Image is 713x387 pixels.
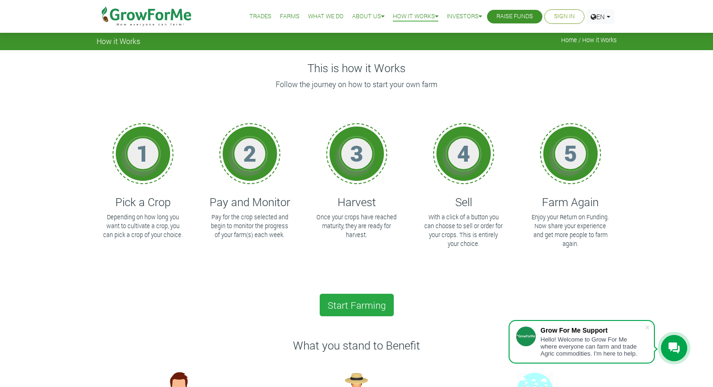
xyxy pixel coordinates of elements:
h1: 2 [236,140,264,167]
p: Enjoy your Return on Funding. Now share your experience and get more people to farm again. [530,213,611,249]
h4: This is how it Works [97,61,617,75]
p: Depending on how long you want to cultivate a crop, you can pick a crop of your choice. [103,213,183,240]
span: How it Works [97,37,140,45]
a: About Us [352,12,384,22]
p: With a click of a button you can choose to sell or order for your crops. This is entirely your ch... [423,213,504,249]
h1: 1 [129,140,157,167]
h1: 4 [450,140,478,167]
a: Sign In [554,12,575,22]
a: EN [586,9,615,24]
a: Farms [280,12,300,22]
p: Once your crops have reached maturity, they are ready for harvest. [316,213,397,240]
p: Follow the journey on how to start your own farm [98,79,615,90]
span: Home / How it Works [561,37,617,44]
a: Start Farming [320,294,394,316]
a: What We Do [308,12,344,22]
a: Investors [447,12,482,22]
div: Hello! Welcome to Grow For Me where everyone can farm and trade Agric commodities. I'm here to help. [540,336,645,357]
h4: Farm Again [529,195,612,209]
h4: Sell [422,195,505,209]
h4: Pay and Monitor [208,195,292,209]
h4: Harvest [315,195,398,209]
p: Pay for the crop selected and begin to monitor the progress of your farm(s) each week. [210,213,290,240]
h1: 5 [556,140,585,167]
a: Trades [249,12,271,22]
a: Raise Funds [496,12,533,22]
h1: 3 [343,140,371,167]
h4: Pick a Crop [101,195,185,209]
a: How it Works [393,12,438,22]
div: Grow For Me Support [540,327,645,334]
h4: What you stand to Benefit [97,339,617,352]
